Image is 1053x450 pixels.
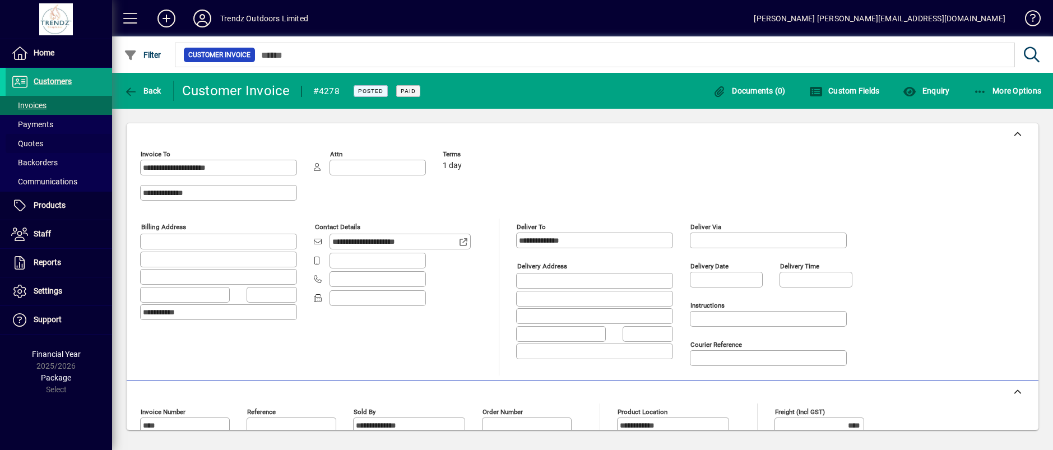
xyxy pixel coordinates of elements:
span: Documents (0) [713,86,786,95]
div: Customer Invoice [182,82,290,100]
span: Payments [11,120,53,129]
span: Paid [401,87,416,95]
span: Staff [34,229,51,238]
span: Terms [443,151,510,158]
span: Reports [34,258,61,267]
button: Enquiry [900,81,952,101]
button: Custom Fields [806,81,883,101]
a: Knowledge Base [1017,2,1039,39]
a: Communications [6,172,112,191]
mat-label: Attn [330,150,342,158]
span: Customer Invoice [188,49,251,61]
app-page-header-button: Back [112,81,174,101]
a: Support [6,306,112,334]
span: Enquiry [903,86,949,95]
span: Package [41,373,71,382]
span: 1 day [443,161,462,170]
mat-label: Freight (incl GST) [775,408,825,416]
a: Settings [6,277,112,305]
span: Support [34,315,62,324]
div: #4278 [313,82,340,100]
mat-label: Delivery time [780,262,819,270]
mat-label: Deliver via [690,223,721,231]
span: Back [124,86,161,95]
a: Products [6,192,112,220]
mat-label: Product location [618,408,667,416]
button: Profile [184,8,220,29]
mat-label: Sold by [354,408,375,416]
button: Add [149,8,184,29]
mat-label: Delivery date [690,262,729,270]
a: Invoices [6,96,112,115]
mat-label: Invoice To [141,150,170,158]
mat-label: Invoice number [141,408,185,416]
mat-label: Instructions [690,301,725,309]
span: Custom Fields [809,86,880,95]
mat-label: Order number [483,408,523,416]
span: Quotes [11,139,43,148]
button: Filter [121,45,164,65]
span: Customers [34,77,72,86]
span: Settings [34,286,62,295]
mat-label: Courier Reference [690,341,742,349]
span: Posted [358,87,383,95]
a: Reports [6,249,112,277]
span: Backorders [11,158,58,167]
div: [PERSON_NAME] [PERSON_NAME][EMAIL_ADDRESS][DOMAIN_NAME] [754,10,1005,27]
a: Home [6,39,112,67]
span: Products [34,201,66,210]
a: Staff [6,220,112,248]
a: Quotes [6,134,112,153]
button: Documents (0) [710,81,788,101]
button: Back [121,81,164,101]
span: Filter [124,50,161,59]
a: Payments [6,115,112,134]
span: Invoices [11,101,47,110]
mat-label: Deliver To [517,223,546,231]
div: Trendz Outdoors Limited [220,10,308,27]
a: Backorders [6,153,112,172]
span: Communications [11,177,77,186]
span: Home [34,48,54,57]
span: Financial Year [32,350,81,359]
mat-label: Reference [247,408,276,416]
span: More Options [973,86,1042,95]
button: More Options [971,81,1045,101]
